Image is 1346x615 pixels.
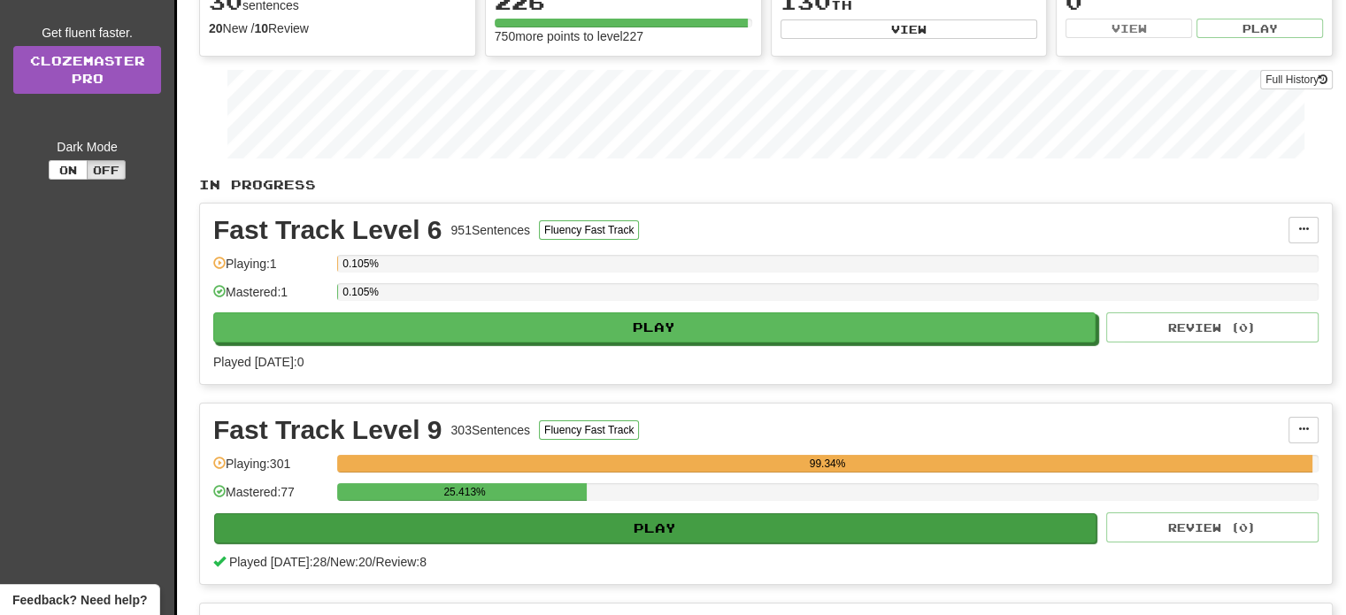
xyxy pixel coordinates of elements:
[213,483,328,512] div: Mastered: 77
[342,483,587,501] div: 25.413%
[539,420,639,440] button: Fluency Fast Track
[373,555,376,569] span: /
[209,21,223,35] strong: 20
[451,421,531,439] div: 303 Sentences
[13,24,161,42] div: Get fluent faster.
[327,555,330,569] span: /
[375,555,427,569] span: Review: 8
[1065,19,1192,38] button: View
[13,138,161,156] div: Dark Mode
[495,27,752,45] div: 750 more points to level 227
[213,455,328,484] div: Playing: 301
[330,555,372,569] span: New: 20
[342,455,1311,473] div: 99.34%
[213,312,1096,342] button: Play
[1260,70,1333,89] button: Full History
[87,160,126,180] button: Off
[1106,512,1319,542] button: Review (0)
[209,19,466,37] div: New / Review
[1106,312,1319,342] button: Review (0)
[213,255,328,284] div: Playing: 1
[1196,19,1323,38] button: Play
[229,555,327,569] span: Played [DATE]: 28
[539,220,639,240] button: Fluency Fast Track
[214,513,1096,543] button: Play
[13,46,161,94] a: ClozemasterPro
[213,217,442,243] div: Fast Track Level 6
[213,417,442,443] div: Fast Track Level 9
[451,221,531,239] div: 951 Sentences
[781,19,1038,39] button: View
[213,355,304,369] span: Played [DATE]: 0
[254,21,268,35] strong: 10
[213,283,328,312] div: Mastered: 1
[12,591,147,609] span: Open feedback widget
[49,160,88,180] button: On
[199,176,1333,194] p: In Progress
